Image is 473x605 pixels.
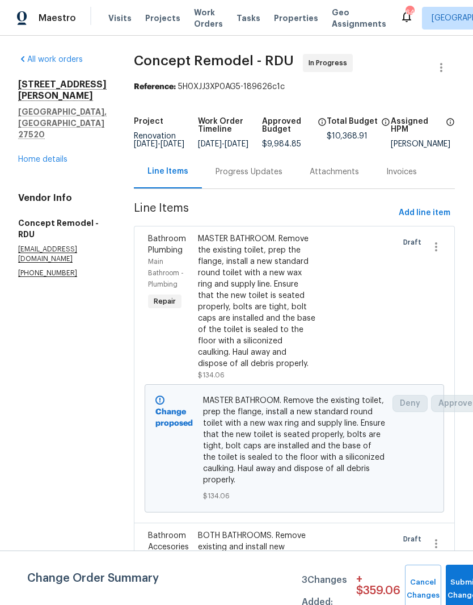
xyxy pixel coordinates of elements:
h5: Project [134,117,163,125]
button: Add line item [394,203,455,224]
span: Repair [149,296,180,307]
div: BOTH BATHROOMS. Remove existing and install new exhaust fan in bathroom. [198,530,316,564]
span: Geo Assignments [332,7,386,30]
span: [DATE] [134,140,158,148]
span: Add line item [399,206,450,220]
button: Deny [392,395,428,412]
div: [PERSON_NAME] [391,140,455,148]
span: Cancel Changes [411,576,436,602]
span: - [198,140,248,148]
div: Attachments [310,166,359,178]
h5: Assigned HPM [391,117,442,133]
span: The total cost of line items that have been proposed by Opendoor. This sum includes line items th... [381,117,390,132]
span: $10,368.91 [327,132,368,140]
h5: Total Budget [327,117,378,125]
span: Draft [403,533,426,545]
span: In Progress [309,57,352,69]
div: 64 [406,7,413,18]
span: Main Bathroom - Plumbing [148,258,184,288]
span: Bathroom Accesories [148,532,189,551]
span: $134.06 [203,490,386,502]
div: Progress Updates [216,166,282,178]
b: Reference: [134,83,176,91]
span: Line Items [134,203,394,224]
span: $134.06 [198,372,225,379]
span: Renovation [134,132,184,148]
span: The hpm assigned to this work order. [446,117,455,140]
h4: Vendor Info [18,192,107,204]
span: MASTER BATHROOM. Remove the existing toilet, prep the flange, install a new standard round toilet... [203,395,386,486]
div: MASTER BATHROOM. Remove the existing toilet, prep the flange, install a new standard round toilet... [198,233,316,369]
span: Work Orders [194,7,223,30]
span: $9,984.85 [262,140,301,148]
h5: Concept Remodel - RDU [18,217,107,240]
a: All work orders [18,56,83,64]
span: - [134,140,184,148]
span: Bathroom Plumbing [148,235,186,254]
b: Change proposed [155,408,193,427]
h5: Approved Budget [262,117,314,133]
span: Tasks [236,14,260,22]
span: [DATE] [198,140,222,148]
a: Home details [18,156,67,163]
span: Properties [274,12,318,24]
h5: Work Order Timeline [198,117,262,133]
div: 5H0XJJ3XP0AG5-189626c1c [134,81,455,93]
span: [DATE] [225,140,248,148]
span: The total cost of line items that have been approved by both Opendoor and the Trade Partner. This... [318,117,327,140]
div: Invoices [386,166,417,178]
span: Visits [108,12,132,24]
span: Maestro [39,12,76,24]
span: [DATE] [161,140,184,148]
span: Projects [145,12,180,24]
span: Draft [403,237,426,248]
span: Concept Remodel - RDU [134,54,294,68]
div: Line Items [147,166,188,177]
